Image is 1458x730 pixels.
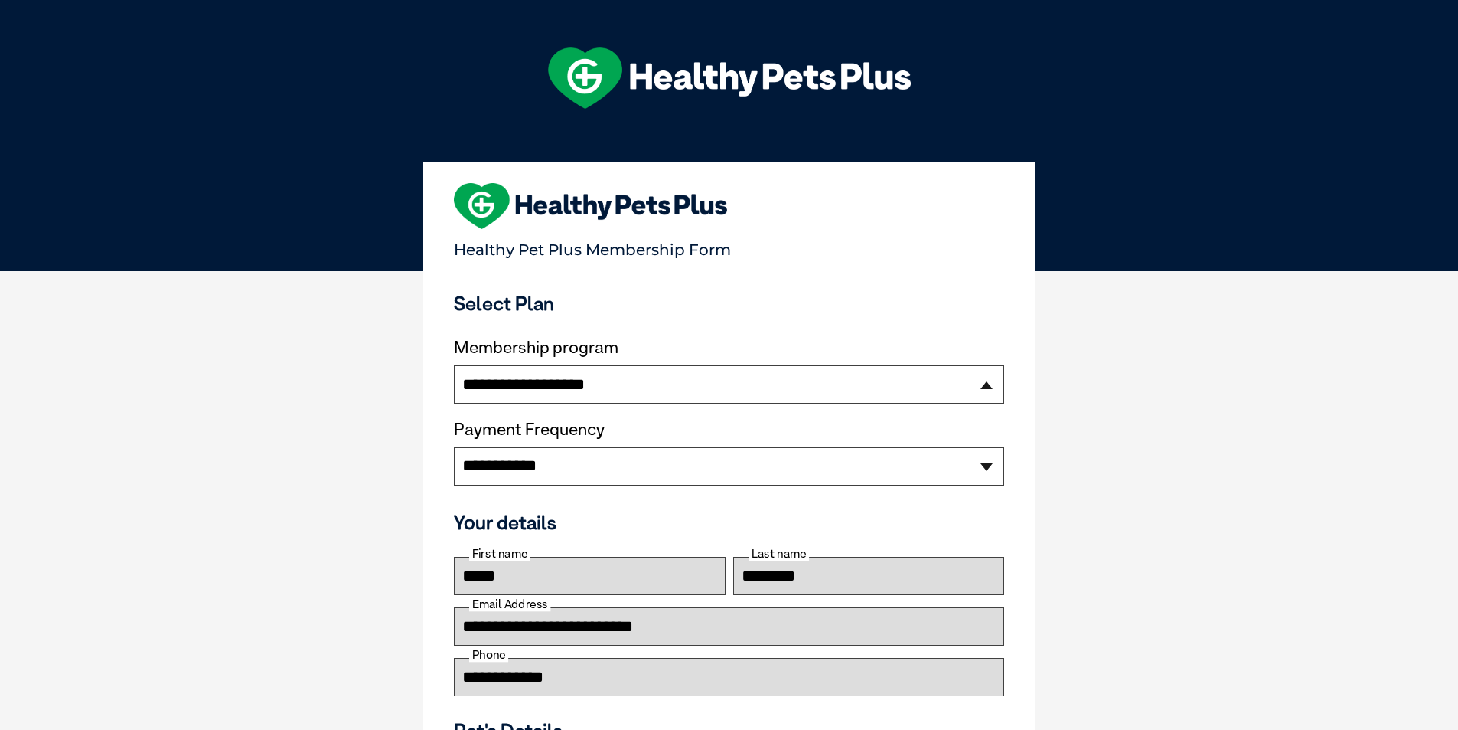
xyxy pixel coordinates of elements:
label: Phone [469,648,508,662]
h3: Select Plan [454,292,1004,315]
p: Healthy Pet Plus Membership Form [454,234,1004,259]
img: hpp-logo-landscape-green-white.png [548,47,911,109]
label: Email Address [469,597,550,611]
h3: Your details [454,511,1004,534]
label: Membership program [454,338,1004,358]
label: Payment Frequency [454,420,605,440]
label: Last name [749,547,809,561]
label: First name [469,547,530,561]
img: heart-shape-hpp-logo-large.png [454,183,727,229]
